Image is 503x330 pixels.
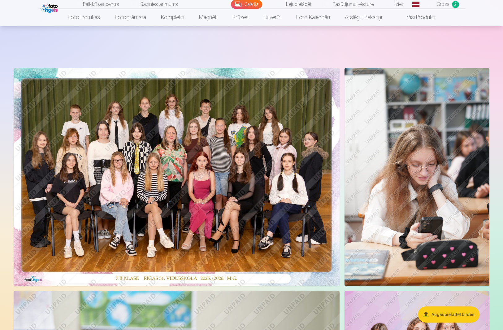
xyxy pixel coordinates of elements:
[452,1,459,8] span: 3
[418,306,479,323] button: Augšupielādēt bildes
[389,9,443,26] a: Visi produkti
[437,1,449,8] span: Grozs
[289,9,337,26] a: Foto kalendāri
[41,2,59,13] img: /fa1
[337,9,389,26] a: Atslēgu piekariņi
[60,9,107,26] a: Foto izdrukas
[256,9,289,26] a: Suvenīri
[225,9,256,26] a: Krūzes
[107,9,154,26] a: Fotogrāmata
[154,9,192,26] a: Komplekti
[192,9,225,26] a: Magnēti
